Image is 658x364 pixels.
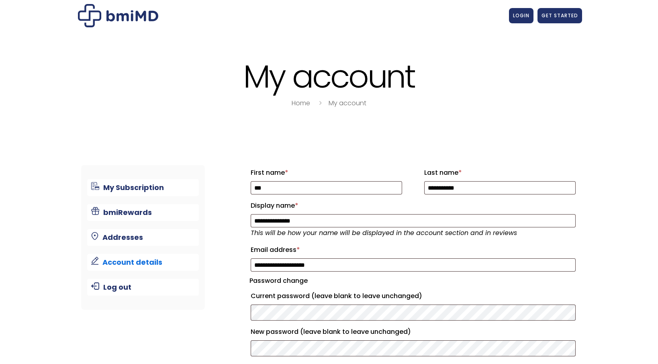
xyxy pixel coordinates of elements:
label: Display name [251,199,576,212]
span: LOGIN [513,12,529,19]
a: Account details [87,254,199,271]
label: Current password (leave blank to leave unchanged) [251,290,576,303]
img: My account [78,4,158,27]
a: My Subscription [87,179,199,196]
label: First name [251,166,402,179]
label: Last name [424,166,576,179]
a: bmiRewards [87,204,199,221]
a: GET STARTED [537,8,582,23]
em: This will be how your name will be displayed in the account section and in reviews [251,228,517,237]
nav: Account pages [81,165,205,310]
a: Log out [87,279,199,296]
a: Home [292,98,310,108]
a: Addresses [87,229,199,246]
h1: My account [76,59,582,94]
legend: Password change [249,275,308,286]
i: breadcrumbs separator [316,98,325,108]
label: New password (leave blank to leave unchanged) [251,325,576,338]
a: LOGIN [509,8,533,23]
span: GET STARTED [542,12,578,19]
a: My account [329,98,366,108]
label: Email address [251,243,576,256]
